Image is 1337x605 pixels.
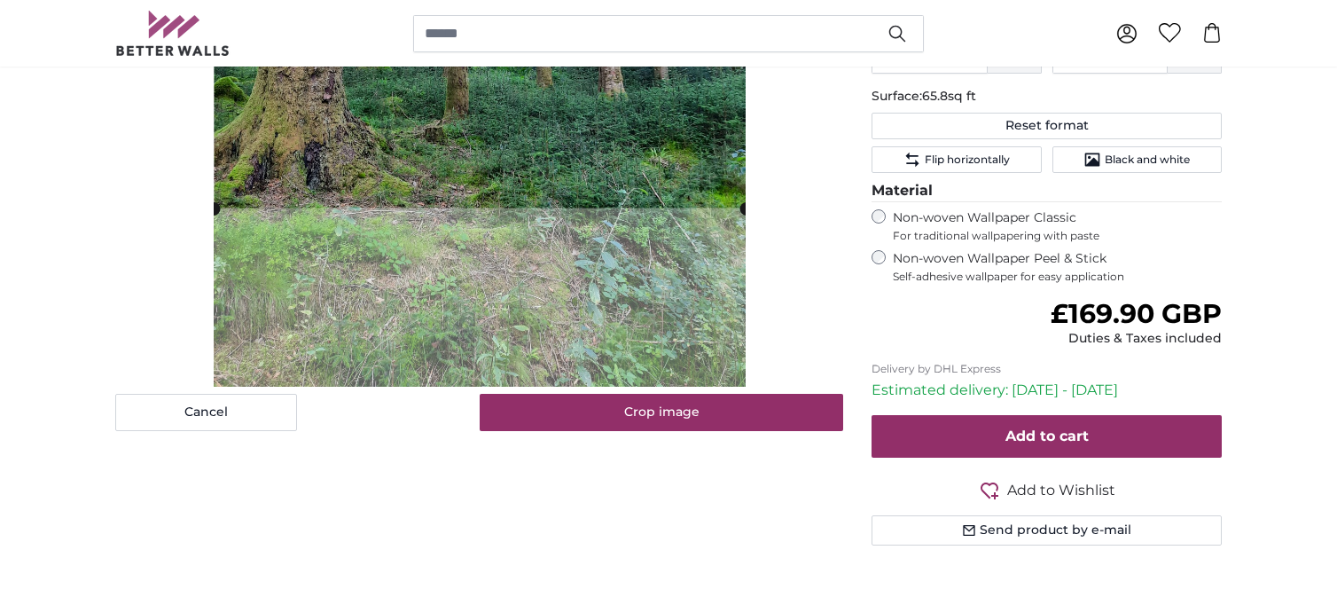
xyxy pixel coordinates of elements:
[872,380,1222,401] p: Estimated delivery: [DATE] - [DATE]
[480,394,844,431] button: Crop image
[872,479,1222,501] button: Add to Wishlist
[872,362,1222,376] p: Delivery by DHL Express
[115,394,297,431] button: Cancel
[925,153,1010,167] span: Flip horizontally
[872,88,1222,106] p: Surface:
[872,146,1041,173] button: Flip horizontally
[893,229,1222,243] span: For traditional wallpapering with paste
[872,515,1222,546] button: Send product by e-mail
[1052,146,1222,173] button: Black and white
[893,209,1222,243] label: Non-woven Wallpaper Classic
[1005,428,1089,444] span: Add to cart
[115,11,231,56] img: Betterwalls
[1105,153,1190,167] span: Black and white
[893,270,1222,284] span: Self-adhesive wallpaper for easy application
[1007,480,1115,501] span: Add to Wishlist
[872,113,1222,139] button: Reset format
[893,250,1222,284] label: Non-woven Wallpaper Peel & Stick
[1051,330,1222,348] div: Duties & Taxes included
[872,415,1222,458] button: Add to cart
[1051,297,1222,330] span: £169.90 GBP
[922,88,976,104] span: 65.8sq ft
[872,180,1222,202] legend: Material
